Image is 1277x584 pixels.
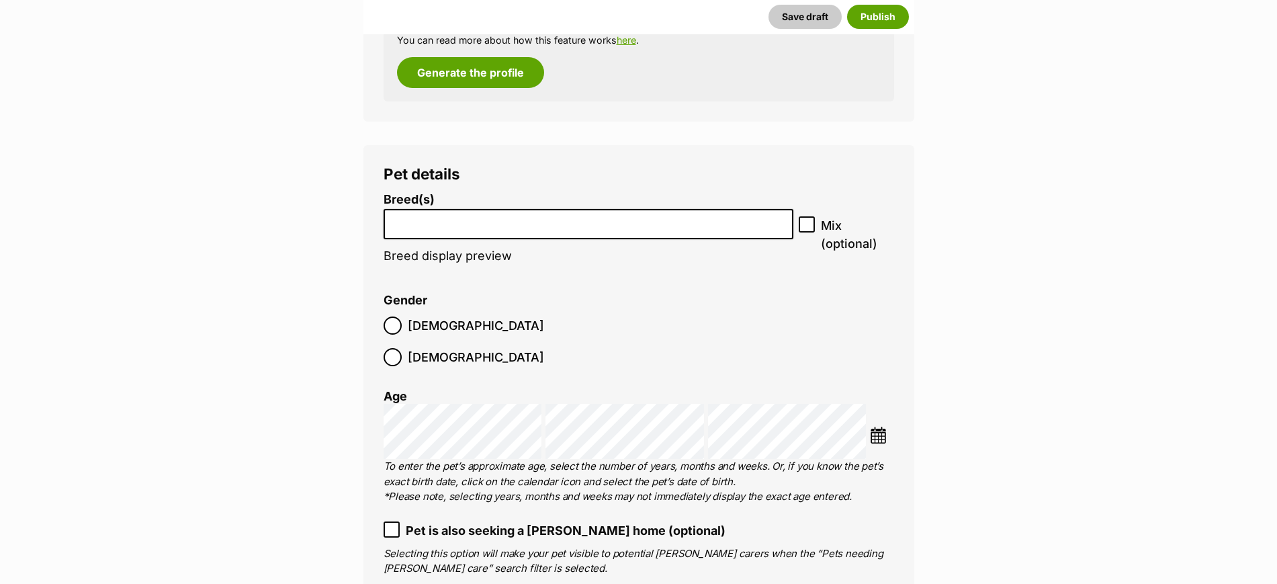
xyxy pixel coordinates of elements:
a: here [617,34,636,46]
span: [DEMOGRAPHIC_DATA] [408,317,544,335]
li: Breed display preview [384,193,794,277]
label: Age [384,389,407,403]
img: ... [870,427,887,444]
label: Gender [384,294,427,308]
span: Mix (optional) [821,216,893,253]
button: Publish [847,5,909,29]
span: Pet is also seeking a [PERSON_NAME] home (optional) [406,522,725,540]
button: Generate the profile [397,57,544,88]
span: [DEMOGRAPHIC_DATA] [408,348,544,366]
span: Pet details [384,165,460,183]
p: You can read more about how this feature works . [397,33,881,47]
p: To enter the pet’s approximate age, select the number of years, months and weeks. Or, if you know... [384,459,894,505]
p: Selecting this option will make your pet visible to potential [PERSON_NAME] carers when the “Pets... [384,546,894,577]
label: Breed(s) [384,193,794,207]
button: Save draft [768,5,842,29]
